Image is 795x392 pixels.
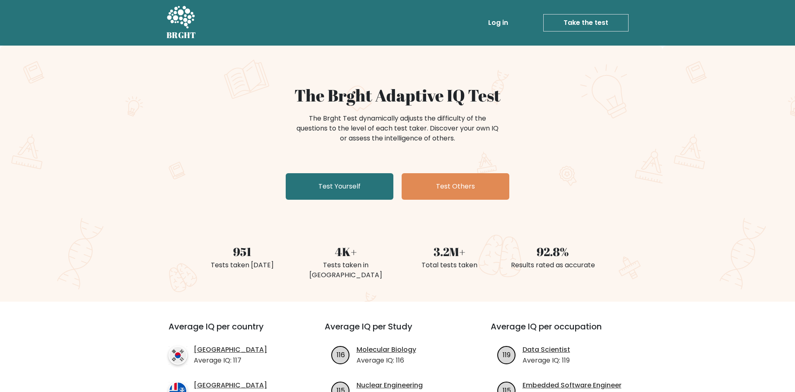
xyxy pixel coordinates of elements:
[523,356,570,365] p: Average IQ: 119
[485,15,511,31] a: Log in
[194,380,267,390] a: [GEOGRAPHIC_DATA]
[195,243,289,260] div: 951
[169,346,187,365] img: country
[357,380,423,390] a: Nuclear Engineering
[195,260,289,270] div: Tests taken [DATE]
[357,356,416,365] p: Average IQ: 116
[166,3,196,42] a: BRGHT
[357,345,416,355] a: Molecular Biology
[194,356,267,365] p: Average IQ: 117
[166,30,196,40] h5: BRGHT
[506,260,600,270] div: Results rated as accurate
[491,322,637,341] h3: Average IQ per occupation
[402,243,496,260] div: 3.2M+
[503,350,511,359] text: 119
[169,322,295,341] h3: Average IQ per country
[286,173,393,200] a: Test Yourself
[195,85,600,105] h1: The Brght Adaptive IQ Test
[402,173,509,200] a: Test Others
[402,260,496,270] div: Total tests taken
[194,345,267,355] a: [GEOGRAPHIC_DATA]
[543,14,629,31] a: Take the test
[294,114,501,143] div: The Brght Test dynamically adjusts the difficulty of the questions to the level of each test take...
[299,260,393,280] div: Tests taken in [GEOGRAPHIC_DATA]
[325,322,471,341] h3: Average IQ per Study
[299,243,393,260] div: 4K+
[336,350,344,359] text: 116
[523,380,622,390] a: Embedded Software Engineer
[506,243,600,260] div: 92.8%
[523,345,570,355] a: Data Scientist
